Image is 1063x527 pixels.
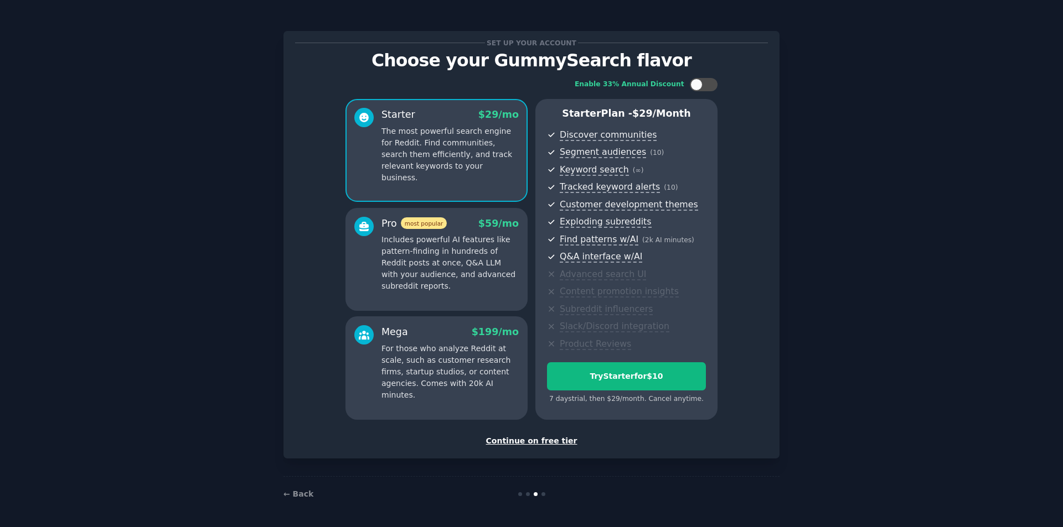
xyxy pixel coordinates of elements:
[381,234,519,292] p: Includes powerful AI features like pattern-finding in hundreds of Reddit posts at once, Q&A LLM w...
[560,129,657,141] span: Discover communities
[560,269,646,280] span: Advanced search UI
[295,435,768,447] div: Continue on free tier
[401,217,447,229] span: most popular
[642,236,694,244] span: ( 2k AI minutes )
[560,147,646,158] span: Segment audiences
[548,371,705,382] div: Try Starter for $10
[560,164,629,176] span: Keyword search
[381,126,519,184] p: The most powerful search engine for Reddit. Find communities, search them efficiently, and track ...
[560,251,642,263] span: Q&A interface w/AI
[664,184,678,191] span: ( 10 )
[560,321,669,332] span: Slack/Discord integration
[560,199,698,211] span: Customer development themes
[633,166,644,174] span: ( ∞ )
[547,107,706,121] p: Starter Plan -
[381,217,447,231] div: Pro
[547,394,706,404] div: 7 days trial, then $ 29 /month . Cancel anytime.
[560,216,651,228] span: Exploding subreddits
[295,51,768,70] p: Choose your GummySearch flavor
[575,80,684,90] div: Enable 33% Annual Discount
[478,218,519,229] span: $ 59 /mo
[283,489,313,498] a: ← Back
[381,343,519,401] p: For those who analyze Reddit at scale, such as customer research firms, startup studios, or conte...
[560,304,653,315] span: Subreddit influencers
[560,181,660,193] span: Tracked keyword alerts
[632,108,691,119] span: $ 29 /month
[560,234,638,246] span: Find patterns w/AI
[485,37,579,49] span: Set up your account
[560,286,679,298] span: Content promotion insights
[381,108,415,122] div: Starter
[547,362,706,390] button: TryStarterfor$10
[650,149,664,156] span: ( 10 )
[560,338,631,350] span: Product Reviews
[478,109,519,120] span: $ 29 /mo
[381,325,408,339] div: Mega
[472,326,519,337] span: $ 199 /mo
